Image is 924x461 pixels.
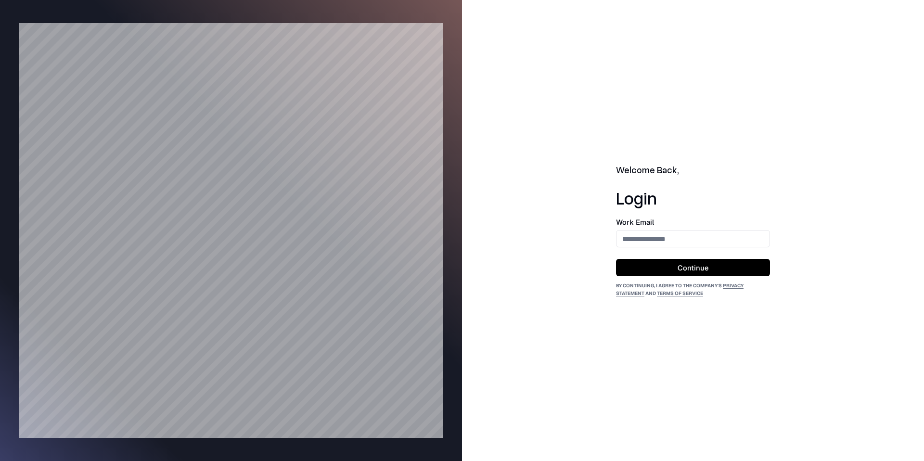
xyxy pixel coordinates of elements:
[616,164,770,177] h2: Welcome Back,
[616,188,770,207] h1: Login
[616,259,770,276] button: Continue
[616,282,770,297] div: By continuing, I agree to the Company's and
[616,219,770,226] label: Work Email
[657,290,703,296] a: Terms of Service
